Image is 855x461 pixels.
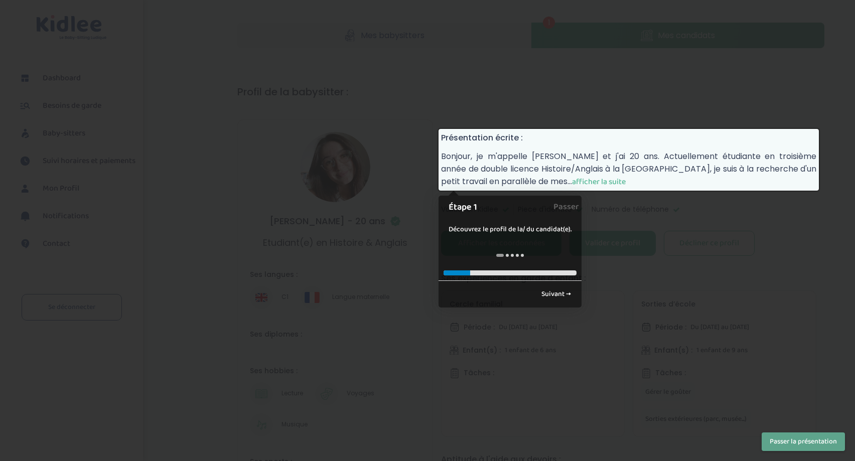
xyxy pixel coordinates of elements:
[441,150,816,188] p: Bonjour, je m'appelle [PERSON_NAME] et j'ai 20 ans. Actuellement étudiante en troisième année de ...
[572,176,626,188] span: afficher la suite
[441,131,816,144] h4: Présentation écrite :
[553,196,579,218] a: Passer
[536,286,577,302] a: Suivant →
[439,214,582,245] div: Découvrez le profil de la/ du candidat(e).
[449,201,559,214] h1: Étape 1
[762,432,845,451] button: Passer la présentation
